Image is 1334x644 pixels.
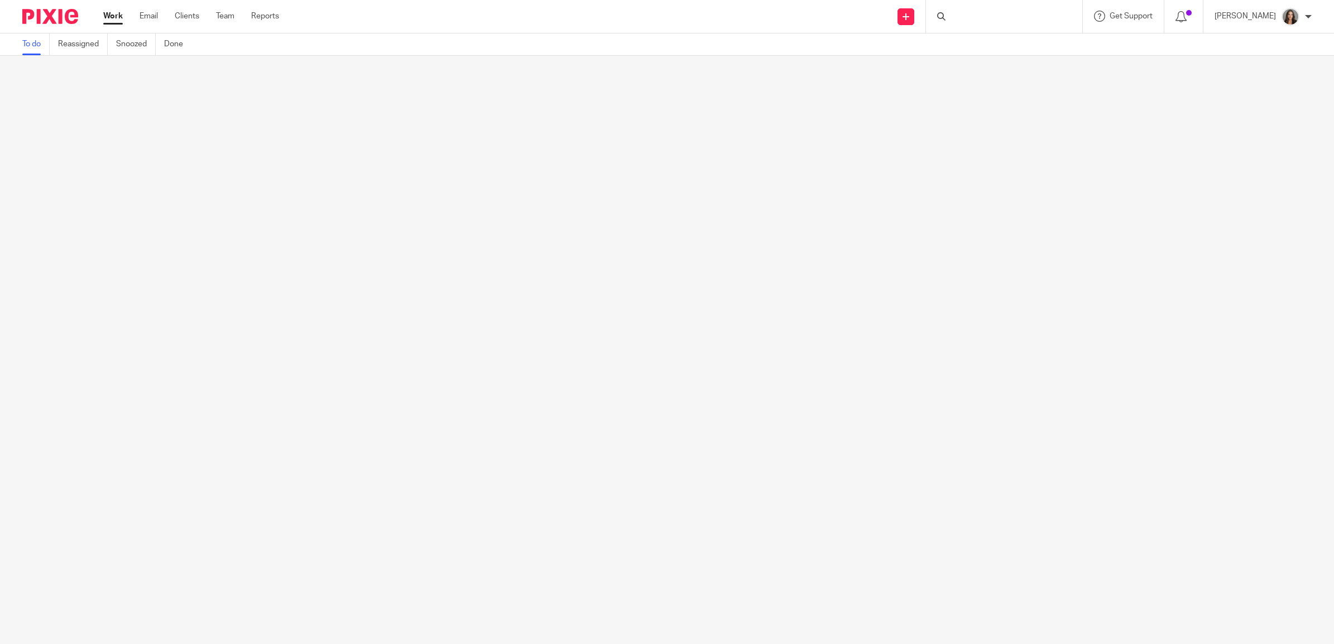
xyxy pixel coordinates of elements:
[22,33,50,55] a: To do
[251,11,279,22] a: Reports
[1110,12,1153,20] span: Get Support
[164,33,191,55] a: Done
[22,9,78,24] img: Pixie
[1215,11,1276,22] p: [PERSON_NAME]
[216,11,234,22] a: Team
[175,11,199,22] a: Clients
[140,11,158,22] a: Email
[103,11,123,22] a: Work
[116,33,156,55] a: Snoozed
[58,33,108,55] a: Reassigned
[1282,8,1299,26] img: headshot%20-%20work.jpg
